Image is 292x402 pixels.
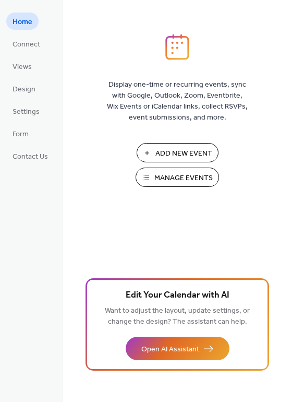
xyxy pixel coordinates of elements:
span: Add New Event [155,148,212,159]
span: Display one-time or recurring events, sync with Google, Outlook, Zoom, Eventbrite, Wix Events or ... [107,79,248,123]
a: Design [6,80,42,97]
span: Home [13,17,32,28]
span: Settings [13,107,40,117]
span: Views [13,62,32,73]
img: logo_icon.svg [165,34,189,60]
span: Contact Us [13,151,48,162]
span: Design [13,84,35,95]
button: Open AI Assistant [126,337,229,360]
a: Settings [6,102,46,120]
span: Manage Events [154,173,213,184]
span: Form [13,129,29,140]
button: Add New Event [137,143,218,162]
button: Manage Events [136,168,219,187]
a: Connect [6,35,46,52]
span: Open AI Assistant [141,344,199,355]
span: Want to adjust the layout, update settings, or change the design? The assistant can help. [105,304,250,329]
a: Views [6,57,38,75]
span: Edit Your Calendar with AI [126,288,229,303]
a: Home [6,13,39,30]
span: Connect [13,39,40,50]
a: Form [6,125,35,142]
a: Contact Us [6,147,54,164]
